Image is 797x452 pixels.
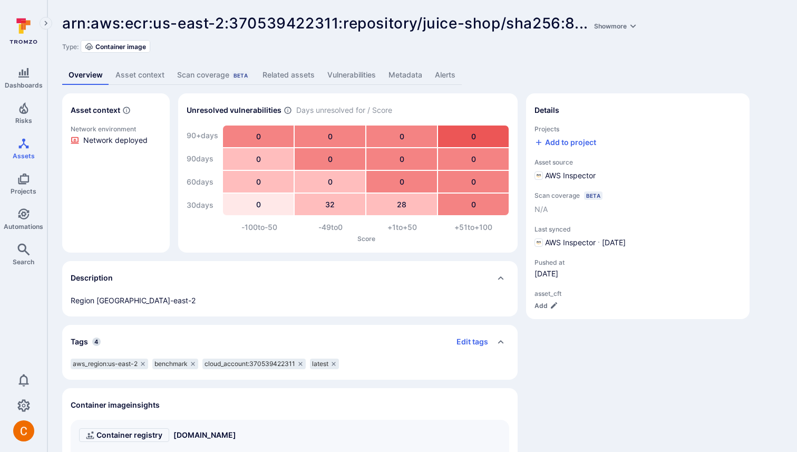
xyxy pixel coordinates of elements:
p: Network environment [71,125,161,133]
div: 0 [223,126,294,147]
span: 4 [92,338,101,346]
div: 0 [366,171,437,193]
button: Add to project [534,137,596,148]
p: · [598,237,600,248]
svg: Automatically discovered context associated with the asset [122,106,131,114]
div: latest [310,359,339,369]
img: ACg8ocJuq_DPPTkXyD9OlTnVLvDrpObecjcADscmEHLMiTyEnTELew=s96-c [13,420,34,441]
i: Expand navigation menu [42,19,50,28]
div: +1 to +50 [366,222,438,233]
div: 0 [295,171,365,193]
h2: Container image insights [71,400,160,410]
div: 0 [366,148,437,170]
span: Days unresolved for / Score [296,105,392,116]
button: Showmore [592,22,639,30]
a: Showmore [592,14,639,32]
div: 60 days [187,171,218,193]
div: Scan coverage [177,70,250,80]
span: Last synced [534,225,741,233]
span: Container image [95,43,146,51]
span: Risks [15,117,32,124]
div: Collapse description [62,261,518,295]
a: Asset context [109,65,171,85]
span: latest [312,360,328,368]
span: cloud_account:370539422311 [205,360,295,368]
span: AWS Inspector [545,237,596,248]
button: Expand navigation menu [40,17,52,30]
div: Beta [231,71,250,80]
button: Add [534,302,558,310]
a: Overview [62,65,109,85]
span: Projects [534,125,741,133]
span: asset_cft [534,290,741,297]
span: Type: [62,43,79,51]
div: Asset tabs [62,65,782,85]
div: 90 days [187,148,218,169]
div: 0 [438,148,509,170]
li: Network deployed [71,135,161,146]
h2: Tags [71,336,88,347]
div: 0 [223,148,294,170]
span: ... [575,14,639,32]
div: cloud_account:370539422311 [202,359,306,369]
div: 0 [366,126,437,147]
a: Vulnerabilities [321,65,382,85]
a: [DOMAIN_NAME] [173,430,236,440]
div: 0 [438,194,509,215]
div: Collapse tags [62,325,518,359]
div: -100 to -50 [223,222,295,233]
div: Camilo Rivera [13,420,34,441]
div: +51 to +100 [438,222,510,233]
span: Dashboards [5,81,43,89]
div: 0 [295,148,365,170]
h2: Unresolved vulnerabilities [187,105,281,116]
span: Number of vulnerabilities in status ‘Open’ ‘Triaged’ and ‘In process’ divided by score and scanne... [284,105,292,116]
a: Related assets [256,65,321,85]
div: 30 days [187,195,218,216]
span: [DATE] [602,237,626,248]
h2: Asset context [71,105,120,116]
div: -49 to 0 [295,222,367,233]
span: Container registry [96,430,162,440]
span: Pushed at [534,258,619,266]
div: Region [GEOGRAPHIC_DATA]-east-2 [71,295,509,306]
div: 0 [438,126,509,147]
div: 28 [366,194,437,215]
div: benchmark [152,359,198,369]
a: Click to view evidence [69,123,163,148]
div: 32 [295,194,365,215]
span: Search [13,258,34,266]
span: N/A [534,204,548,215]
button: Edit tags [448,333,488,350]
p: Score [223,235,509,243]
h2: Description [71,273,113,283]
div: aws_region:us-east-2 [71,359,148,369]
div: 0 [295,126,365,147]
span: Automations [4,223,43,230]
div: Beta [584,191,602,200]
a: Alerts [429,65,462,85]
div: 90+ days [187,125,218,146]
span: arn:aws:ecr:us-east-2:370539422311:repository/juice-shop/sha256:8 [62,14,575,32]
h2: Details [534,105,559,116]
span: Asset source [534,158,741,166]
div: 0 [223,171,294,193]
span: aws_region:us-east-2 [73,360,138,368]
span: benchmark [154,360,188,368]
div: AWS Inspector [534,170,596,181]
div: 0 [223,194,294,215]
span: Assets [13,152,35,160]
a: Metadata [382,65,429,85]
div: 0 [438,171,509,193]
span: Projects [11,187,36,195]
span: Scan coverage [534,191,580,199]
span: pushed-at [534,268,619,279]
